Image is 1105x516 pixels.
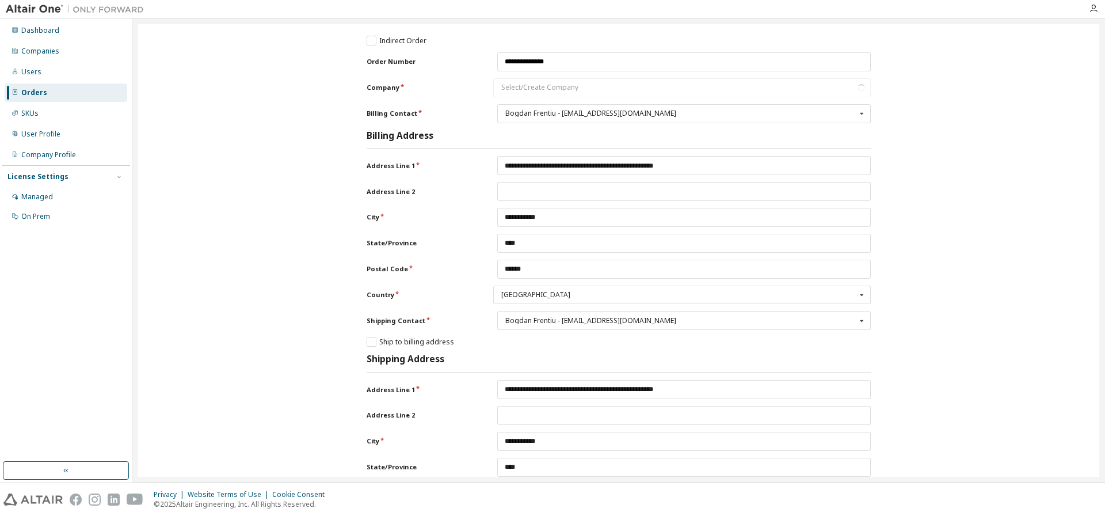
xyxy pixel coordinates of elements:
[367,83,474,92] label: Company
[367,337,454,347] label: Ship to billing address
[21,109,39,118] div: SKUs
[367,109,478,118] label: Billing Contact
[7,172,68,181] div: License Settings
[497,458,871,477] input: State/Province
[21,67,41,77] div: Users
[367,316,478,325] label: Shipping Contact
[497,432,871,451] input: City
[501,291,856,298] div: [GEOGRAPHIC_DATA]
[21,130,60,139] div: User Profile
[21,150,76,160] div: Company Profile
[367,213,478,222] label: City
[367,354,444,365] h3: Shipping Address
[21,192,53,202] div: Managed
[367,290,474,299] label: Country
[493,286,871,305] div: Country
[367,264,478,274] label: Postal Code
[70,494,82,506] img: facebook.svg
[154,499,331,509] p: © 2025 Altair Engineering, Inc. All Rights Reserved.
[21,212,50,221] div: On Prem
[497,406,871,425] input: Address Line 2
[505,317,856,324] div: Bogdan Frentiu - [EMAIL_ADDRESS][DOMAIN_NAME]
[127,494,143,506] img: youtube.svg
[497,104,871,123] div: Billing Contact
[89,494,101,506] img: instagram.svg
[367,161,478,170] label: Address Line 1
[497,156,871,175] input: Address Line 1
[497,208,871,227] input: City
[108,494,120,506] img: linkedin.svg
[497,311,871,330] div: Shipping Contact
[367,462,478,472] label: State/Province
[21,47,59,56] div: Companies
[6,3,150,15] img: Altair One
[367,411,478,420] label: Address Line 2
[497,380,871,399] input: Address Line 1
[367,187,478,196] label: Address Line 2
[154,490,188,499] div: Privacy
[21,26,59,35] div: Dashboard
[367,437,478,446] label: City
[188,490,272,499] div: Website Terms of Use
[505,110,856,117] div: Bogdan Frentiu - [EMAIL_ADDRESS][DOMAIN_NAME]
[497,182,871,201] input: Address Line 2
[367,36,426,45] label: Indirect Order
[367,238,478,248] label: State/Province
[21,88,47,97] div: Orders
[367,130,433,142] h3: Billing Address
[367,385,478,394] label: Address Line 1
[497,260,871,279] input: Postal Code
[367,57,478,66] label: Order Number
[272,490,331,499] div: Cookie Consent
[497,234,871,253] input: State/Province
[3,494,63,506] img: altair_logo.svg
